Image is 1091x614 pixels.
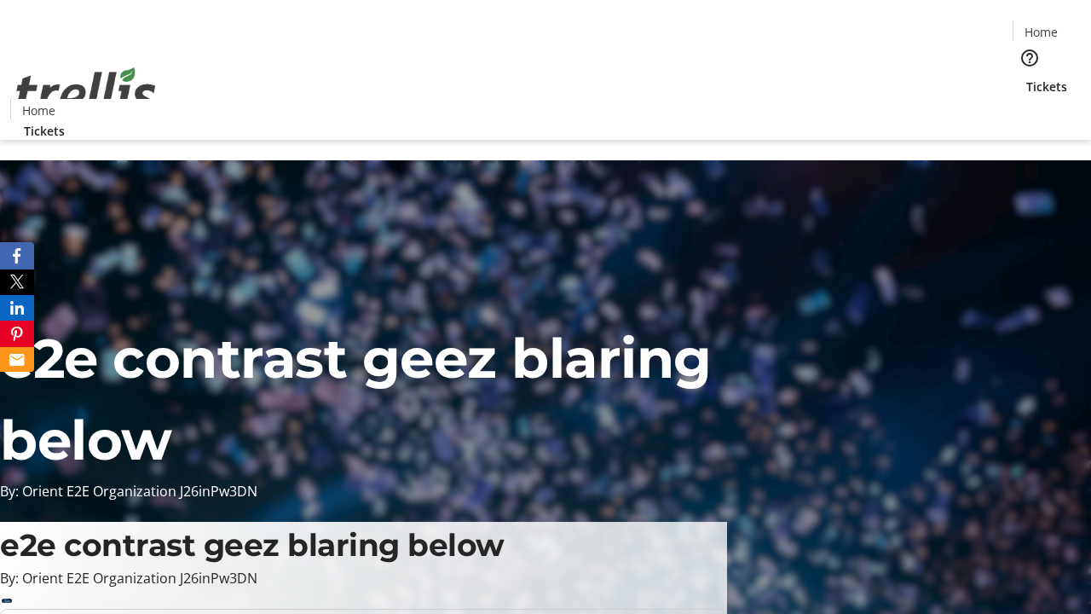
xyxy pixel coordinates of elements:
[1013,41,1047,75] button: Help
[1013,96,1047,130] button: Cart
[24,122,65,140] span: Tickets
[10,122,78,140] a: Tickets
[10,49,162,134] img: Orient E2E Organization J26inPw3DN's Logo
[1013,78,1081,96] a: Tickets
[22,101,55,119] span: Home
[11,101,66,119] a: Home
[1026,78,1067,96] span: Tickets
[1013,23,1068,41] a: Home
[1025,23,1058,41] span: Home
